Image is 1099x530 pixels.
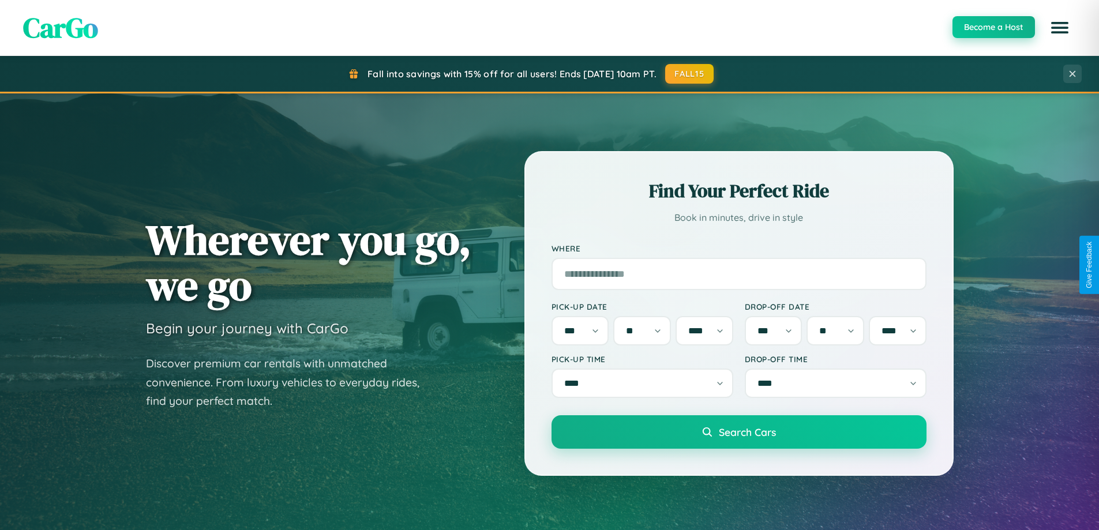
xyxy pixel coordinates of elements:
[552,243,927,253] label: Where
[146,319,348,337] h3: Begin your journey with CarGo
[552,209,927,226] p: Book in minutes, drive in style
[1085,242,1093,288] div: Give Feedback
[367,68,657,80] span: Fall into savings with 15% off for all users! Ends [DATE] 10am PT.
[745,354,927,364] label: Drop-off Time
[1044,12,1076,44] button: Open menu
[552,415,927,449] button: Search Cars
[552,302,733,311] label: Pick-up Date
[23,9,98,47] span: CarGo
[952,16,1035,38] button: Become a Host
[146,354,434,411] p: Discover premium car rentals with unmatched convenience. From luxury vehicles to everyday rides, ...
[552,178,927,204] h2: Find Your Perfect Ride
[552,354,733,364] label: Pick-up Time
[146,217,471,308] h1: Wherever you go, we go
[745,302,927,311] label: Drop-off Date
[665,64,714,84] button: FALL15
[719,426,776,438] span: Search Cars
